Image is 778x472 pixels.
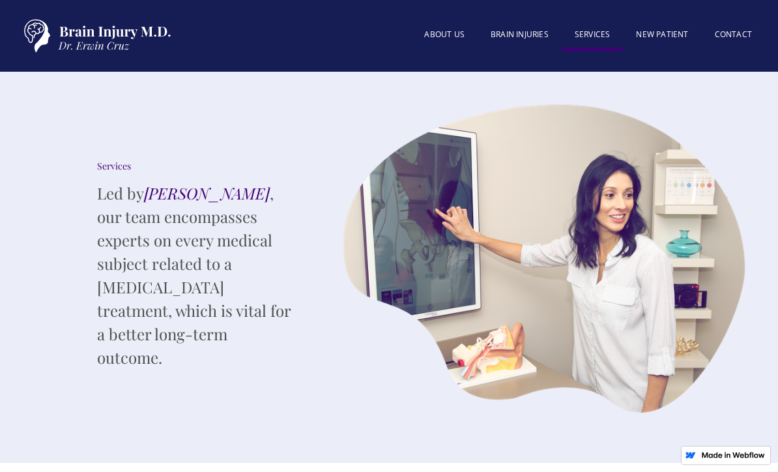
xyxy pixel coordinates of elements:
div: Services [97,160,293,173]
p: Led by , our team encompasses experts on every medical subject related to a [MEDICAL_DATA] treatm... [97,181,293,369]
a: home [13,13,176,59]
a: SERVICES [562,22,624,51]
a: BRAIN INJURIES [478,22,562,48]
em: [PERSON_NAME] [144,183,270,203]
a: About US [411,22,478,48]
a: New patient [623,22,701,48]
img: Made in Webflow [701,452,765,458]
a: Contact [702,22,765,48]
